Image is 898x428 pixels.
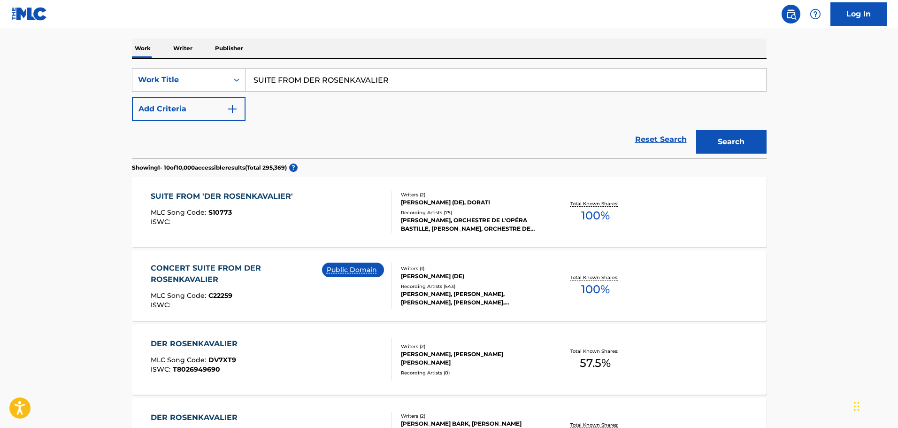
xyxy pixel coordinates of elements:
[151,208,208,217] span: MLC Song Code :
[851,383,898,428] iframe: Chat Widget
[132,97,246,121] button: Add Criteria
[570,200,621,207] p: Total Known Shares:
[806,5,825,23] div: Help
[151,218,173,226] span: ISWC :
[810,8,821,20] img: help
[782,5,800,23] a: Public Search
[132,250,767,321] a: CONCERT SUITE FROM DER ROSENKAVALIERMLC Song Code:C22259ISWC:Public DomainWriters (1)[PERSON_NAME...
[132,68,767,158] form: Search Form
[151,191,298,202] div: SUITE FROM 'DER ROSENKAVALIER'
[132,39,154,58] p: Work
[170,39,195,58] p: Writer
[830,2,887,26] a: Log In
[401,350,543,367] div: [PERSON_NAME], [PERSON_NAME] [PERSON_NAME]
[401,209,543,216] div: Recording Artists ( 75 )
[132,324,767,395] a: DER ROSENKAVALIERMLC Song Code:DV7XT9ISWC:T8026949690Writers (2)[PERSON_NAME], [PERSON_NAME] [PER...
[208,356,236,364] span: DV7XT9
[151,301,173,309] span: ISWC :
[401,343,543,350] div: Writers ( 2 )
[401,265,543,272] div: Writers ( 1 )
[208,208,232,217] span: S10773
[289,163,298,172] span: ?
[212,39,246,58] p: Publisher
[401,198,543,207] div: [PERSON_NAME] (DE), DORATI
[401,369,543,376] div: Recording Artists ( 0 )
[401,412,543,420] div: Writers ( 2 )
[11,7,47,21] img: MLC Logo
[570,348,621,355] p: Total Known Shares:
[327,265,379,275] p: Public Domain
[151,291,208,300] span: MLC Song Code :
[696,130,767,154] button: Search
[581,281,610,298] span: 100 %
[138,74,223,86] div: Work Title
[227,103,238,115] img: 9d2ae6d4665cec9f34b9.svg
[151,263,322,285] div: CONCERT SUITE FROM DER ROSENKAVALIER
[401,272,543,280] div: [PERSON_NAME] (DE)
[580,355,611,372] span: 57.5 %
[581,207,610,224] span: 100 %
[401,290,543,307] div: [PERSON_NAME], [PERSON_NAME], [PERSON_NAME], [PERSON_NAME], [PERSON_NAME], [PERSON_NAME], ANDR? [...
[854,392,860,420] div: Drag
[151,365,173,374] span: ISWC :
[132,177,767,247] a: SUITE FROM 'DER ROSENKAVALIER'MLC Song Code:S10773ISWC:Writers (2)[PERSON_NAME] (DE), DORATIRecor...
[570,274,621,281] p: Total Known Shares:
[208,291,232,300] span: C22259
[151,338,242,350] div: DER ROSENKAVALIER
[401,216,543,233] div: [PERSON_NAME], ORCHESTRE DE L'OPÉRA BASTILLE, [PERSON_NAME], ORCHESTRE DE L'OPÉRA BASTILLE, [PERS...
[132,163,287,172] p: Showing 1 - 10 of 10,000 accessible results (Total 295,369 )
[401,283,543,290] div: Recording Artists ( 543 )
[785,8,797,20] img: search
[401,191,543,198] div: Writers ( 2 )
[151,412,242,423] div: DER ROSENKAVALIER
[151,356,208,364] span: MLC Song Code :
[630,129,691,150] a: Reset Search
[173,365,220,374] span: T8026949690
